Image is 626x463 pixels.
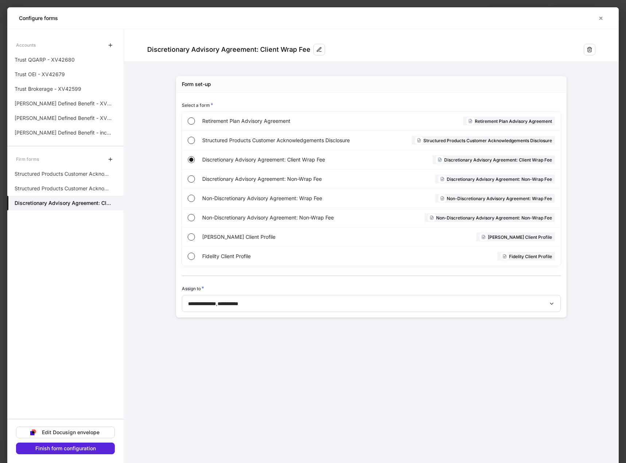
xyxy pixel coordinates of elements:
div: Non-Discretionary Advisory Agreement: Non-Wrap Fee [424,213,555,222]
span: Retirement Plan Advisory Agreement [202,117,371,125]
span: Discretionary Advisory Agreement: Non-Wrap Fee [202,175,373,183]
span: Discretionary Advisory Agreement: Client Wrap Fee [202,156,373,163]
a: [PERSON_NAME] Defined Benefit - XV42809 [7,111,124,125]
span: , [216,300,218,306]
div: [PERSON_NAME] Client Profile [476,233,555,241]
p: Structured Products Customer Acknowledgements Disclosure [15,185,112,192]
a: Trust OEI - XV42679 [7,67,124,82]
button: Finish form configuration [16,443,115,454]
a: Structured Products Customer Acknowledgements Disclosure [7,181,124,196]
span: [PERSON_NAME] Client Profile [202,233,370,241]
div: Finish form configuration [35,446,96,451]
h5: Discretionary Advisory Agreement: Client Wrap Fee [15,199,112,207]
div: Discretionary Advisory Agreement: Client Wrap Fee [147,45,310,54]
div: Structured Products Customer Acknowledgements Disclosure [412,136,555,145]
div: Discretionary Advisory Agreement: Non-Wrap Fee [435,175,555,183]
div: Form set-up [182,81,211,88]
h6: Select a form [182,101,213,109]
p: Trust OEI - XV42679 [15,71,65,78]
p: Trust QGARP - XV42680 [15,56,75,63]
button: Edit Docusign envelope [16,427,115,438]
a: Structured Products Customer Acknowledgements Disclosure [7,167,124,181]
div: Accounts [16,39,36,51]
a: [PERSON_NAME] Defined Benefit - XV42666 [7,96,124,111]
div: Non-Discretionary Advisory Agreement: Wrap Fee [435,194,555,203]
a: Trust QGARP - XV42680 [7,52,124,67]
div: Fidelity Client Profile [497,252,555,261]
a: Discretionary Advisory Agreement: Client Wrap Fee [7,196,124,210]
p: [PERSON_NAME] Defined Benefit - XV42809 [15,114,112,122]
h6: Assign to [182,285,204,292]
p: [PERSON_NAME] Defined Benefit - XV42666 [15,100,112,107]
span: Structured Products Customer Acknowledgements Disclosure [202,137,375,144]
p: Trust Brokerage - XV42599 [15,85,81,93]
div: Firm forms [16,153,39,166]
div: Discretionary Advisory Agreement: Client Wrap Fee [433,155,555,164]
span: Non-Discretionary Advisory Agreement: Wrap Fee [202,195,373,202]
span: Non-Discretionary Advisory Agreement: Non-Wrap Fee [202,214,373,221]
h5: Configure forms [19,15,58,22]
span: Fidelity Client Profile [202,253,368,260]
div: Edit Docusign envelope [42,430,99,435]
p: Structured Products Customer Acknowledgements Disclosure [15,170,112,178]
a: [PERSON_NAME] Defined Benefit - incl structured pd XV42665 [7,125,124,140]
p: [PERSON_NAME] Defined Benefit - incl structured pd XV42665 [15,129,112,136]
a: Trust Brokerage - XV42599 [7,82,124,96]
div: Retirement Plan Advisory Agreement [463,117,555,125]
